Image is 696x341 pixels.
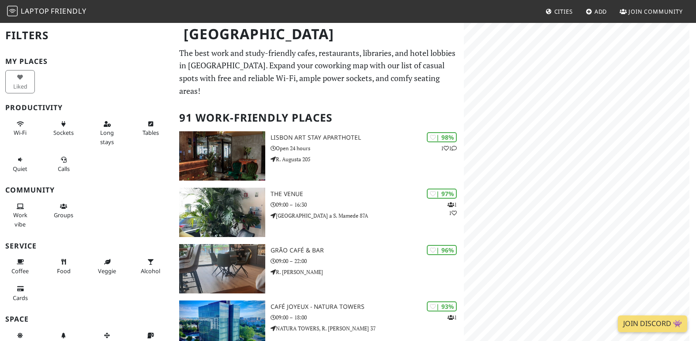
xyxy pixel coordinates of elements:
h3: Productivity [5,104,169,112]
a: Add [582,4,611,19]
a: Lisbon Art Stay Aparthotel | 98% 11 Lisbon Art Stay Aparthotel Open 24 hours R. Augusta 205 [174,131,464,181]
h3: Service [5,242,169,250]
div: | 97% [427,189,457,199]
button: Food [49,255,79,278]
span: Friendly [51,6,86,16]
button: Work vibe [5,199,35,231]
p: Open 24 hours [271,144,464,152]
span: Food [57,267,71,275]
img: LaptopFriendly [7,6,18,16]
p: R. Augusta 205 [271,155,464,163]
h3: My Places [5,57,169,66]
span: Long stays [100,129,114,145]
h3: Lisbon Art Stay Aparthotel [271,134,464,141]
h1: [GEOGRAPHIC_DATA] [177,22,462,46]
a: LaptopFriendly LaptopFriendly [7,4,87,19]
span: Alcohol [141,267,160,275]
p: R. [PERSON_NAME] [271,268,464,276]
button: Tables [136,117,166,140]
h2: Filters [5,22,169,49]
span: Add [594,7,607,15]
p: [GEOGRAPHIC_DATA] a S. Mamede 87A [271,211,464,220]
a: Join Community [616,4,686,19]
span: Veggie [98,267,116,275]
button: Long stays [92,117,122,149]
div: | 98% [427,132,457,142]
p: The best work and study-friendly cafes, restaurants, libraries, and hotel lobbies in [GEOGRAPHIC_... [179,47,459,97]
button: Groups [49,199,79,222]
div: | 93% [427,301,457,311]
img: Grão Café & Bar [179,244,265,293]
img: The VENUE [179,188,265,237]
img: Lisbon Art Stay Aparthotel [179,131,265,181]
p: 09:00 – 22:00 [271,257,464,265]
span: Group tables [54,211,73,219]
span: Join Community [628,7,683,15]
a: Join Discord 👾 [618,315,687,332]
span: Stable Wi-Fi [14,129,26,137]
span: Coffee [11,267,29,275]
h3: Café Joyeux - Natura Towers [271,303,464,311]
p: 09:00 – 16:30 [271,200,464,209]
button: Coffee [5,255,35,278]
span: Video/audio calls [58,165,70,173]
h3: Community [5,186,169,194]
p: 09:00 – 18:00 [271,313,464,322]
a: Cities [542,4,576,19]
h3: The VENUE [271,190,464,198]
h3: Space [5,315,169,323]
span: Quiet [13,165,27,173]
span: Power sockets [53,129,74,137]
p: 1 1 [448,200,457,217]
span: Laptop [21,6,49,16]
a: The VENUE | 97% 11 The VENUE 09:00 – 16:30 [GEOGRAPHIC_DATA] a S. Mamede 87A [174,188,464,237]
a: Grão Café & Bar | 96% Grão Café & Bar 09:00 – 22:00 R. [PERSON_NAME] [174,244,464,293]
p: NATURA TOWERS, R. [PERSON_NAME] 37 [271,324,464,333]
span: Credit cards [13,294,28,302]
button: Alcohol [136,255,166,278]
p: 1 [448,313,457,322]
h2: 91 Work-Friendly Places [179,104,459,131]
button: Calls [49,152,79,176]
p: 1 1 [441,144,457,152]
span: Cities [554,7,573,15]
button: Quiet [5,152,35,176]
div: | 96% [427,245,457,255]
button: Cards [5,282,35,305]
button: Veggie [92,255,122,278]
span: Work-friendly tables [143,129,159,137]
span: People working [13,211,27,228]
button: Sockets [49,117,79,140]
h3: Grão Café & Bar [271,247,464,254]
button: Wi-Fi [5,117,35,140]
